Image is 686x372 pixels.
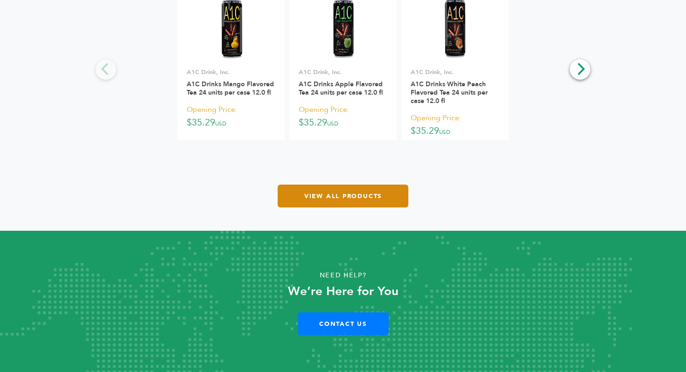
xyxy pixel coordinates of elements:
[411,111,499,138] p: $35.29
[299,103,387,130] p: $35.29
[411,80,488,105] a: A1C Drinks White Peach Flavored Tea 24 units per case 12.0 fl
[299,68,387,76] p: A1C Drink, Inc.
[278,185,408,207] a: View All Products
[299,103,349,116] span: Opening Price:
[187,103,275,130] p: $35.29
[411,68,499,76] p: A1C Drink, Inc.
[411,112,461,124] span: Opening Price:
[215,120,226,127] span: USD
[299,80,383,97] a: A1C Drinks Apple Flavored Tea 24 units per case 12.0 fl
[298,312,389,335] a: Contact Us
[187,68,275,76] p: A1C Drink, Inc.
[187,103,237,116] span: Opening Price:
[327,120,338,127] span: USD
[288,283,399,300] strong: We’re Here for You
[187,80,274,97] a: A1C Drinks Mango Flavored Tea 24 units per case 12.0 fl
[570,59,590,80] button: Next
[439,128,450,136] span: USD
[35,269,652,282] p: Need Help?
